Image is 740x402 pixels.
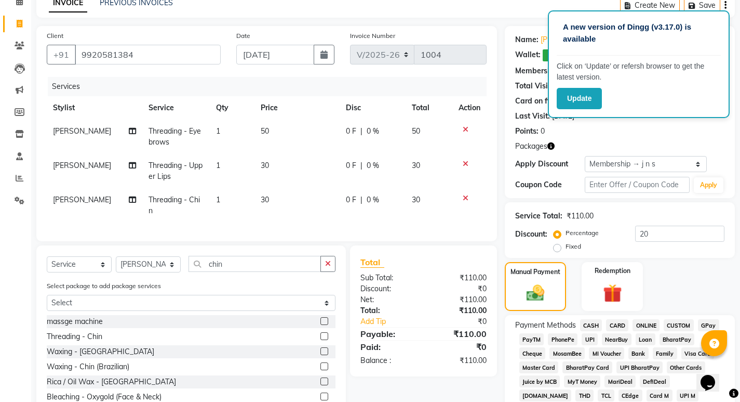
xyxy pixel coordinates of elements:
div: Threading - Chin [47,331,102,342]
span: ₹18.00 [543,49,575,61]
label: Invoice Number [350,31,395,41]
span: MariDeal [604,375,636,387]
a: Add Tip [353,316,435,327]
span: Threading - Upper Lips [149,161,203,181]
div: 0 [541,126,545,137]
span: Family [653,347,677,359]
div: Last Visit: [515,111,550,122]
span: DefiDeal [640,375,670,387]
span: CUSTOM [664,319,694,331]
span: BharatPay [660,333,695,345]
div: Wallet: [515,49,541,61]
span: 0 % [367,160,379,171]
span: Visa Card [681,347,715,359]
th: Disc [340,96,406,120]
span: UPI [582,333,598,345]
label: Date [236,31,250,41]
span: [PERSON_NAME] [53,195,111,204]
div: Name: [515,34,539,45]
span: Juice by MCB [519,375,560,387]
label: Redemption [595,266,630,276]
label: Client [47,31,63,41]
label: Fixed [566,242,581,251]
p: A new version of Dingg (v3.17.0) is available [563,21,715,45]
div: Balance : [353,355,423,366]
span: Packages [515,141,547,152]
div: Sub Total: [353,273,423,283]
div: Services [48,77,494,96]
span: Loan [636,333,655,345]
span: NearBuy [602,333,631,345]
span: | [360,160,362,171]
th: Stylist [47,96,142,120]
span: 0 % [367,126,379,137]
div: Points: [515,126,539,137]
span: [PERSON_NAME] [53,161,111,170]
span: 0 % [367,194,379,205]
label: Manual Payment [510,267,560,277]
span: MyT Money [564,375,600,387]
div: ₹110.00 [423,328,494,340]
div: ₹110.00 [423,305,494,316]
iframe: chat widget [696,360,730,392]
label: Select package to add package services [47,281,161,291]
span: TCL [598,390,614,401]
div: Apply Discount [515,159,585,170]
button: Apply [694,177,723,193]
span: Cheque [519,347,546,359]
span: Total [360,257,384,268]
span: MI Voucher [589,347,624,359]
div: Waxing - Chin (Brazilian) [47,361,129,372]
th: Action [452,96,487,120]
span: [PERSON_NAME] [53,126,111,136]
span: 50 [412,126,420,136]
div: Discount: [515,229,547,240]
div: Rica / Oil Wax - [GEOGRAPHIC_DATA] [47,377,176,387]
button: +91 [47,45,76,64]
span: BharatPay Card [562,361,612,373]
span: CARD [606,319,628,331]
span: 0 F [346,194,356,205]
input: Search by Name/Mobile/Email/Code [75,45,221,64]
p: Click on ‘Update’ or refersh browser to get the latest version. [557,61,721,83]
span: 0 F [346,160,356,171]
div: ₹110.00 [423,355,494,366]
a: [PERSON_NAME] [541,34,599,45]
span: 1 [216,161,220,170]
span: PayTM [519,333,544,345]
th: Qty [210,96,255,120]
span: 30 [412,161,420,170]
img: _cash.svg [521,283,550,304]
button: Update [557,88,602,109]
th: Total [406,96,452,120]
span: 30 [261,195,269,204]
div: ₹110.00 [423,273,494,283]
div: ₹110.00 [567,211,594,222]
span: THD [575,390,594,401]
div: Total Visits: [515,81,556,92]
div: Paid: [353,341,423,353]
th: Service [142,96,210,120]
input: Enter Offer / Coupon Code [585,177,690,193]
div: ₹0 [435,316,494,327]
div: Coupon Code [515,179,585,190]
span: 30 [412,195,420,204]
span: MosamBee [549,347,585,359]
span: 1 [216,195,220,204]
span: PhonePe [548,333,577,345]
div: Waxing - [GEOGRAPHIC_DATA] [47,346,154,357]
span: ONLINE [633,319,660,331]
div: Net: [353,294,423,305]
input: Search or Scan [189,256,321,272]
div: Payable: [353,328,423,340]
div: ₹0 [423,341,494,353]
span: CASH [580,319,602,331]
span: | [360,126,362,137]
div: ₹0 [423,283,494,294]
span: 30 [261,161,269,170]
div: Total: [353,305,423,316]
th: Price [254,96,339,120]
span: Bank [628,347,649,359]
span: Card M [647,390,672,401]
span: CEdge [618,390,642,401]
